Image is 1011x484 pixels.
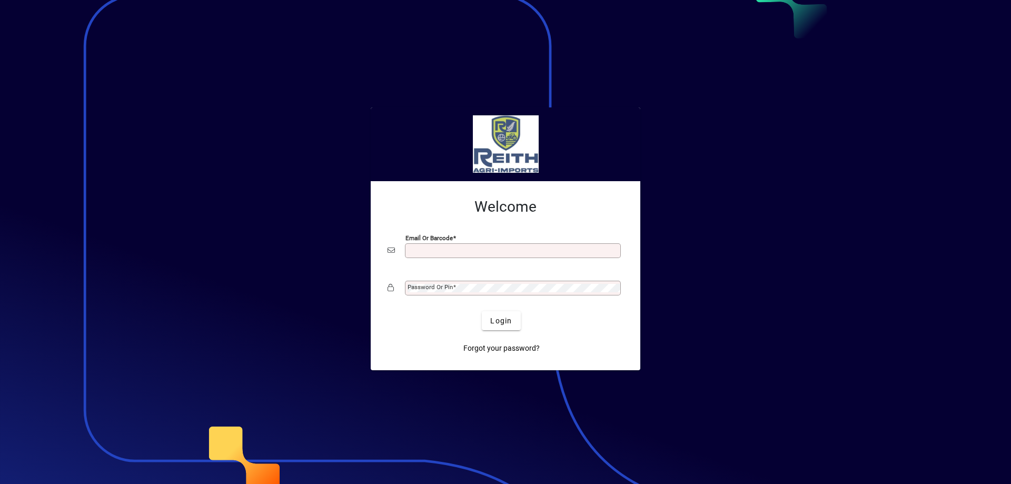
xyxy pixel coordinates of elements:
mat-label: Email or Barcode [405,234,453,242]
span: Login [490,315,512,327]
mat-label: Password or Pin [408,283,453,291]
a: Forgot your password? [459,339,544,358]
span: Forgot your password? [463,343,540,354]
button: Login [482,311,520,330]
h2: Welcome [388,198,623,216]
